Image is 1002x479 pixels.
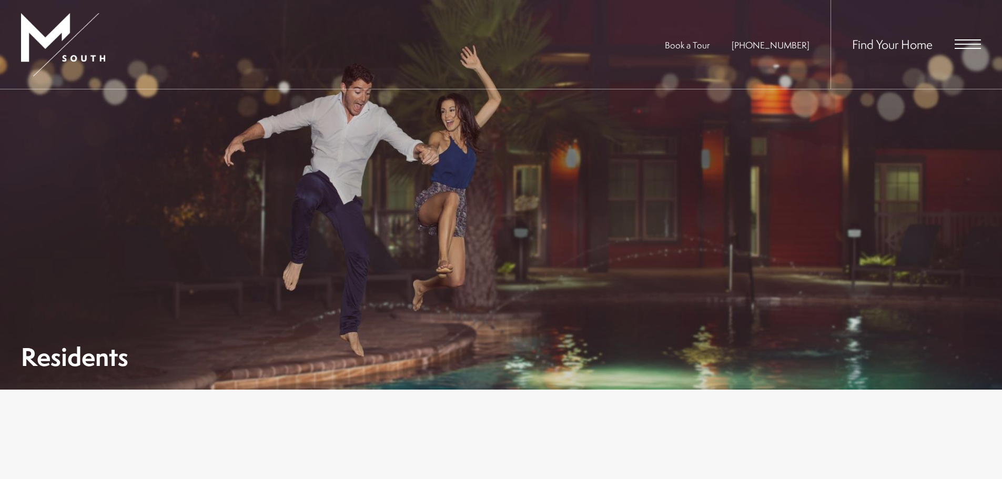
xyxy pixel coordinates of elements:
button: Open Menu [955,39,981,49]
a: Find Your Home [852,36,933,53]
span: [PHONE_NUMBER] [732,39,809,51]
img: MSouth [21,13,105,76]
a: Book a Tour [665,39,710,51]
a: Call Us at 813-570-8014 [732,39,809,51]
h1: Residents [21,345,128,369]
